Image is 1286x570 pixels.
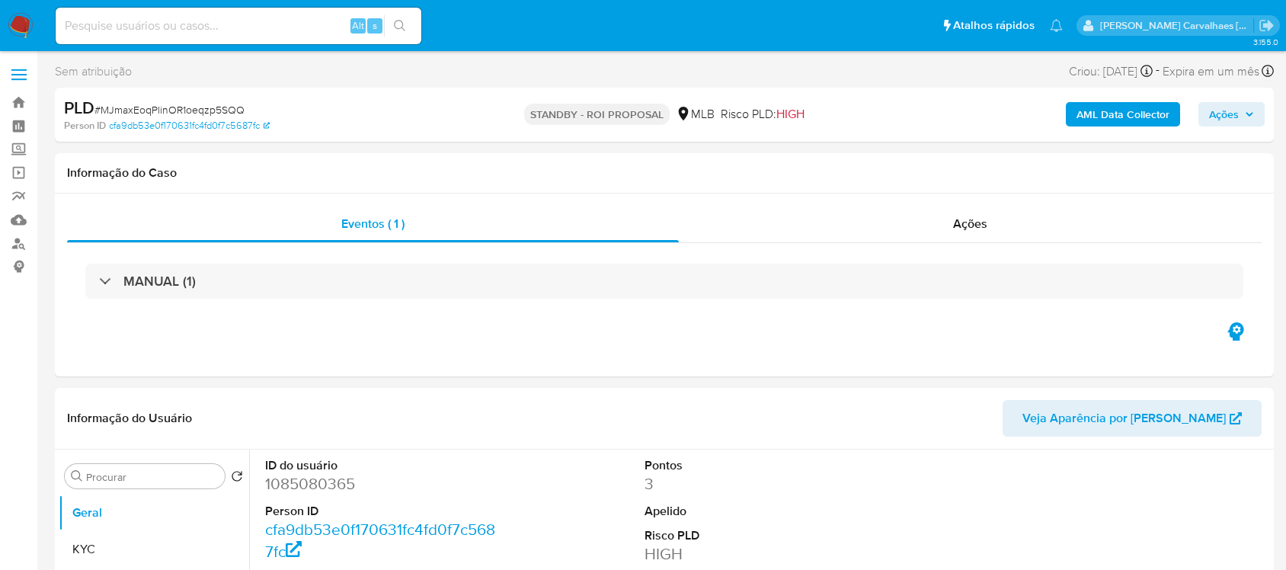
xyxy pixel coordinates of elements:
button: Veja Aparência por [PERSON_NAME] [1003,400,1262,437]
button: Retornar ao pedido padrão [231,470,243,487]
dd: 3 [645,473,882,495]
a: cfa9db53e0f170631fc4fd0f7c5687fc [265,518,495,562]
b: Person ID [64,119,106,133]
button: search-icon [384,15,415,37]
button: Geral [59,495,249,531]
span: Expira em um mês [1163,63,1259,80]
span: s [373,18,377,33]
p: sara.carvalhaes@mercadopago.com.br [1100,18,1254,33]
h3: MANUAL (1) [123,273,196,290]
a: cfa9db53e0f170631fc4fd0f7c5687fc [109,119,270,133]
span: Ações [1209,102,1239,126]
dt: Person ID [265,503,503,520]
dd: HIGH [645,543,882,565]
dt: Apelido [645,503,882,520]
span: Risco PLD: [721,106,805,123]
button: Ações [1198,102,1265,126]
h1: Informação do Usuário [67,411,192,426]
dd: 1085080365 [265,473,503,495]
dt: ID do usuário [265,457,503,474]
b: AML Data Collector [1076,102,1169,126]
div: Criou: [DATE] [1069,61,1153,82]
b: PLD [64,95,94,120]
dt: Risco PLD [645,527,882,544]
span: # MJmaxEoqPlinOR1oeqzp5SQQ [94,102,245,117]
span: Eventos ( 1 ) [341,215,405,232]
h1: Informação do Caso [67,165,1262,181]
a: Notificações [1050,19,1063,32]
p: STANDBY - ROI PROPOSAL [524,104,670,125]
input: Procurar [86,470,219,484]
button: Procurar [71,470,83,482]
input: Pesquise usuários ou casos... [56,16,421,36]
span: HIGH [776,105,805,123]
div: MANUAL (1) [85,264,1243,299]
span: Alt [352,18,364,33]
button: KYC [59,531,249,568]
span: Atalhos rápidos [953,18,1035,34]
dt: Pontos [645,457,882,474]
span: Sem atribuição [55,63,132,80]
a: Sair [1259,18,1275,34]
div: MLB [676,106,715,123]
span: Ações [953,215,987,232]
span: Veja Aparência por [PERSON_NAME] [1022,400,1226,437]
span: - [1156,61,1160,82]
button: AML Data Collector [1066,102,1180,126]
